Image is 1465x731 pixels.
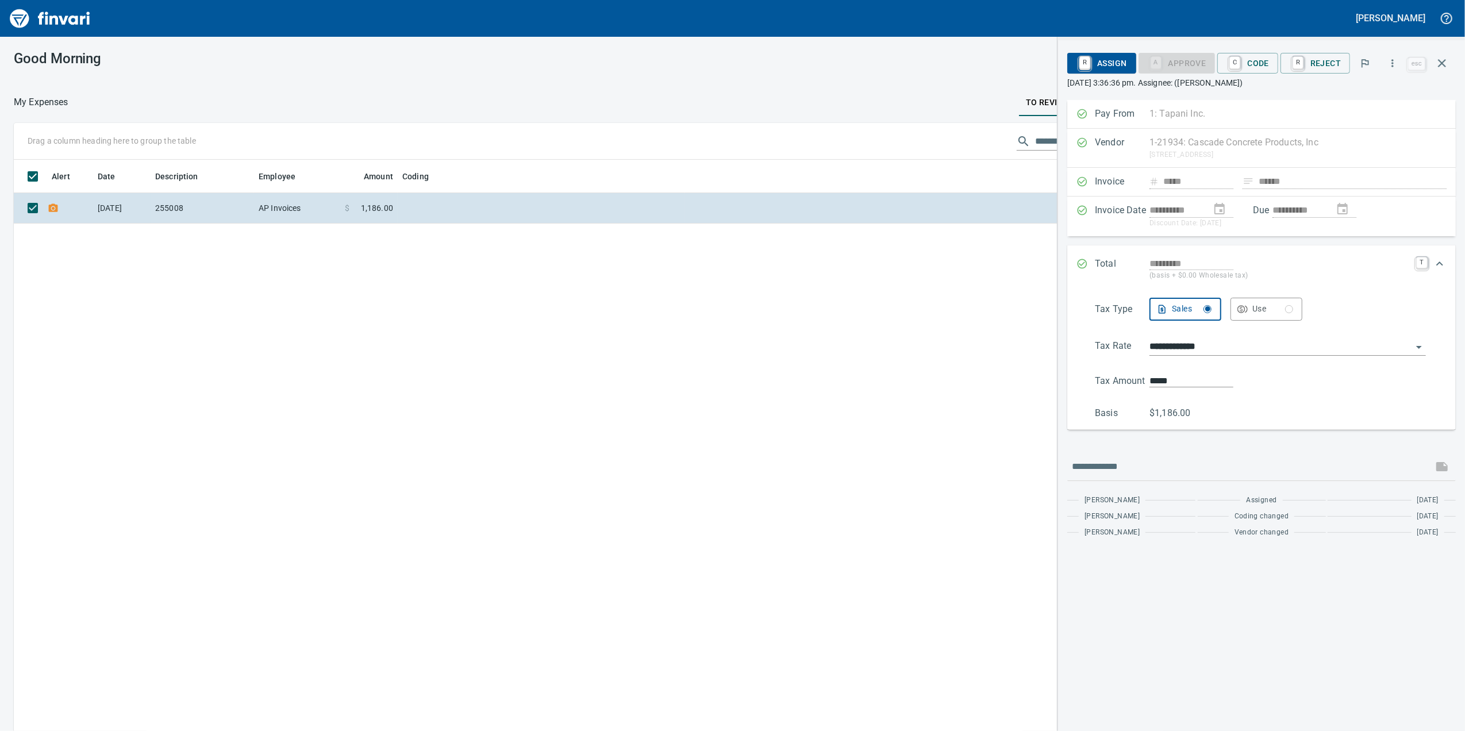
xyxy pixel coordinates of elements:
[155,170,198,183] span: Description
[1172,302,1212,316] div: Sales
[1076,53,1126,73] span: Assign
[1095,339,1149,356] p: Tax Rate
[349,170,393,183] span: Amount
[259,170,310,183] span: Employee
[1067,245,1456,293] div: Expand
[155,170,213,183] span: Description
[14,95,68,109] nav: breadcrumb
[1095,374,1149,388] p: Tax Amount
[1085,527,1140,538] span: [PERSON_NAME]
[14,51,379,67] h3: Good Morning
[1095,302,1149,321] p: Tax Type
[259,170,295,183] span: Employee
[345,202,349,214] span: $
[1354,9,1428,27] button: [PERSON_NAME]
[1246,495,1276,506] span: Assigned
[52,170,70,183] span: Alert
[1290,53,1341,73] span: Reject
[1067,77,1456,89] p: [DATE] 3:36:36 pm. Assignee: ([PERSON_NAME])
[1026,95,1070,110] span: To Review
[1356,12,1425,24] h5: [PERSON_NAME]
[14,95,68,109] p: My Expenses
[1411,339,1427,355] button: Open
[1095,406,1149,420] p: Basis
[1067,53,1136,74] button: RAssign
[1380,51,1405,76] button: More
[1149,298,1221,321] button: Sales
[1226,53,1269,73] span: Code
[93,193,151,224] td: [DATE]
[1416,257,1428,268] a: T
[1095,257,1149,282] p: Total
[47,204,59,211] span: Receipt Required
[1235,511,1289,522] span: Coding changed
[1231,298,1302,321] button: Use
[151,193,254,224] td: 255008
[1293,56,1303,69] a: R
[361,202,393,214] span: 1,186.00
[28,135,196,147] p: Drag a column heading here to group the table
[1235,527,1289,538] span: Vendor changed
[1417,511,1439,522] span: [DATE]
[1149,406,1204,420] p: $1,186.00
[1252,302,1293,316] div: Use
[98,170,130,183] span: Date
[52,170,85,183] span: Alert
[1408,57,1425,70] a: esc
[1417,495,1439,506] span: [DATE]
[1405,49,1456,77] span: Close invoice
[1428,453,1456,480] span: This records your message into the invoice and notifies anyone mentioned
[7,5,93,32] img: Finvari
[1079,56,1090,69] a: R
[98,170,116,183] span: Date
[1149,270,1409,282] p: (basis + $0.00 Wholesale tax)
[1352,51,1378,76] button: Flag
[1067,293,1456,430] div: Expand
[364,170,393,183] span: Amount
[1281,53,1350,74] button: RReject
[1085,511,1140,522] span: [PERSON_NAME]
[402,170,429,183] span: Coding
[1217,53,1278,74] button: CCode
[1085,495,1140,506] span: [PERSON_NAME]
[254,193,340,224] td: AP Invoices
[1229,56,1240,69] a: C
[1139,57,1216,67] div: Coding Required
[402,170,444,183] span: Coding
[1417,527,1439,538] span: [DATE]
